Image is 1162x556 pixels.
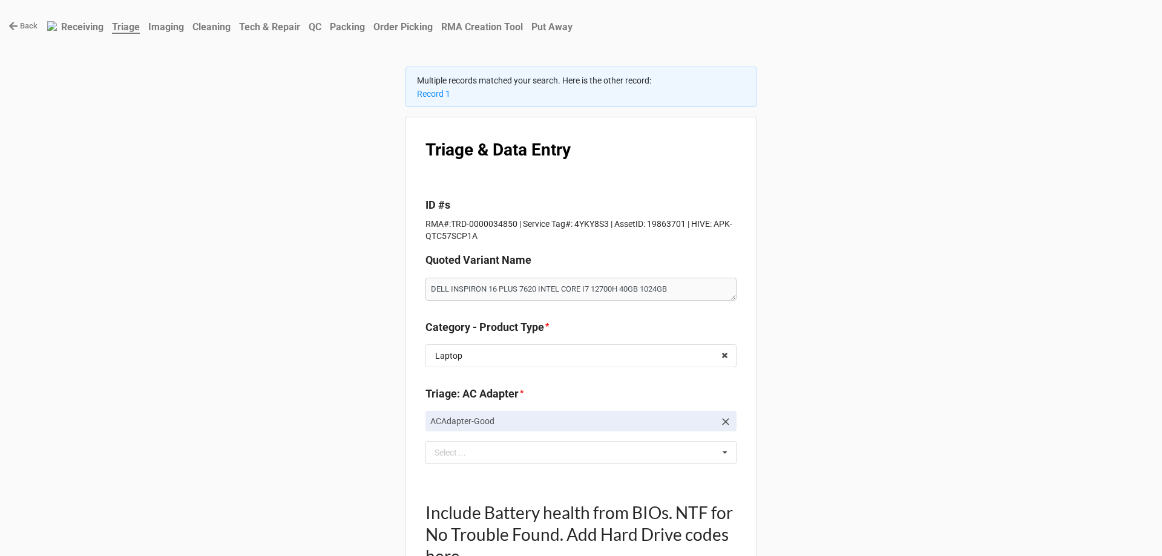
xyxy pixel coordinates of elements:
img: RexiLogo.png [47,21,57,31]
b: Receiving [61,21,103,33]
b: ID #s [425,198,450,211]
b: Packing [330,21,365,33]
a: Back [8,20,38,32]
a: Order Picking [369,15,437,39]
a: Receiving [57,15,108,39]
b: Cleaning [192,21,231,33]
b: QC [309,21,321,33]
label: Quoted Variant Name [425,252,531,269]
div: Select ... [432,445,484,459]
a: Triage [108,15,144,39]
b: Tech & Repair [239,21,300,33]
a: RMA Creation Tool [437,15,527,39]
label: Triage: AC Adapter [425,385,519,402]
a: Record 1 [417,89,450,99]
b: Triage & Data Entry [425,140,571,160]
b: RMA Creation Tool [441,21,523,33]
b: Put Away [531,21,573,33]
textarea: DELL INSPIRON 16 PLUS 7620 INTEL CORE I7 12700H 40GB 1024GB [425,278,737,301]
a: Cleaning [188,15,235,39]
b: Imaging [148,21,184,33]
p: ACAdapter-Good [430,415,715,427]
label: Category - Product Type [425,319,544,336]
b: Order Picking [373,21,433,33]
div: Laptop [435,352,462,360]
a: Tech & Repair [235,15,304,39]
p: RMA#:TRD-0000034850 | Service Tag#: 4YKY8S3 | AssetID: 19863701 | HIVE: APK-QTC57SCP1A [425,218,737,242]
a: QC [304,15,326,39]
b: Triage [112,21,140,34]
a: Put Away [527,15,577,39]
span: Multiple records matched your search. Here is the other record: [417,76,651,85]
a: Packing [326,15,369,39]
a: Imaging [144,15,188,39]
